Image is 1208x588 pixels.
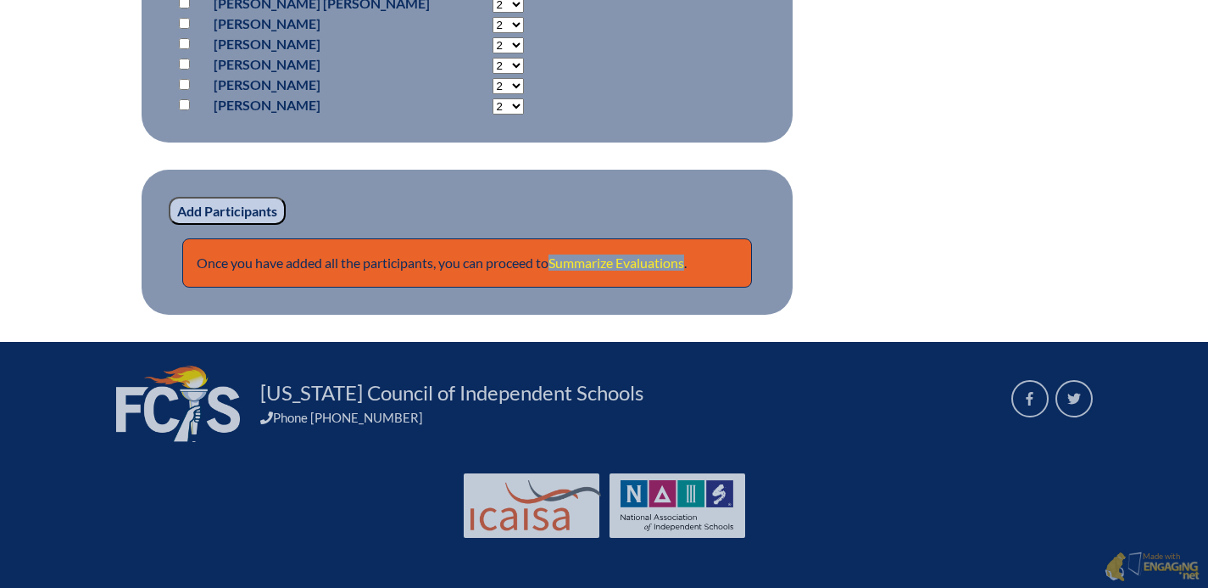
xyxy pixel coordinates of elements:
[214,54,430,75] p: [PERSON_NAME]
[260,410,991,425] div: Phone [PHONE_NUMBER]
[1143,561,1200,581] img: Engaging - Bring it online
[169,197,286,226] input: Add Participants
[548,255,684,271] a: Summarize Evaluations
[116,366,240,442] img: FCIS_logo_white
[214,95,430,115] p: [PERSON_NAME]
[214,75,430,95] p: [PERSON_NAME]
[182,238,752,288] p: Once you have added all the participants, you can proceed to .
[1127,552,1145,576] img: Engaging - Bring it online
[1098,548,1206,587] a: Made with
[621,480,734,531] img: NAIS Logo
[214,14,430,34] p: [PERSON_NAME]
[470,480,601,531] img: Int'l Council Advancing Independent School Accreditation logo
[214,34,430,54] p: [PERSON_NAME]
[1105,552,1126,582] img: Engaging - Bring it online
[1143,552,1200,583] p: Made with
[253,379,650,406] a: [US_STATE] Council of Independent Schools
